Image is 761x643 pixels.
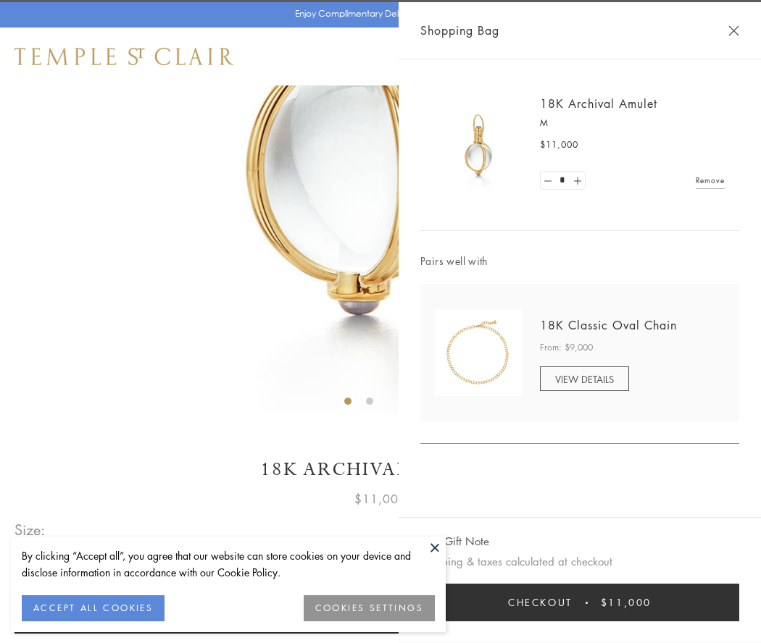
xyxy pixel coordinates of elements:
[541,172,555,190] a: Set quantity to 0
[540,366,629,391] a: VIEW DETAILS
[22,547,435,581] div: By clicking “Accept all”, you agree that our website can store cookies on your device and disclos...
[420,584,739,621] button: Checkout $11,000
[540,317,677,333] a: 18K Classic Oval Chain
[420,552,739,571] p: Shipping & taxes calculated at checkout
[555,372,614,386] span: VIEW DETAILS
[540,340,593,355] span: From: $9,000
[420,532,489,550] button: Add Gift Note
[540,96,657,112] a: 18K Archival Amulet
[601,594,652,610] span: $11,000
[540,138,578,152] span: $11,000
[435,101,522,188] img: 18K Archival Amulet
[420,21,499,40] span: Shopping Bag
[354,489,407,508] span: $11,000
[420,253,739,269] span: Pairs well with
[540,116,725,130] p: M
[14,518,46,542] span: Size:
[304,595,435,621] button: COOKIES SETTINGS
[570,172,584,190] a: Set quantity to 2
[14,48,233,65] img: Temple St. Clair
[728,25,739,36] button: Close Shopping Bag
[295,7,459,21] p: Enjoy Complimentary Delivery & Returns
[696,172,725,188] a: Remove
[14,457,747,482] h1: 18K Archival Amulet
[435,309,522,396] img: N88865-OV18
[508,594,573,610] span: Checkout
[22,595,165,621] button: ACCEPT ALL COOKIES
